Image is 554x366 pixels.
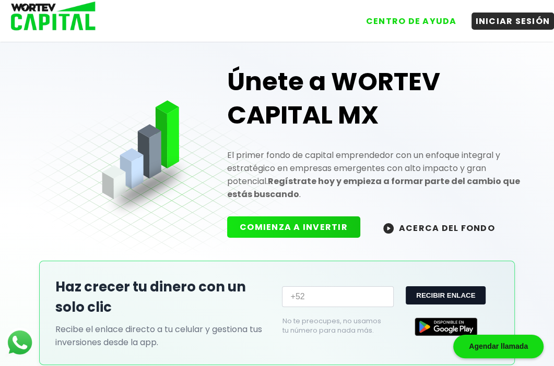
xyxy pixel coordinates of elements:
div: Agendar llamada [453,335,544,358]
img: logos_whatsapp-icon.242b2217.svg [5,328,34,357]
p: El primer fondo de capital emprendedor con un enfoque integral y estratégico en empresas emergent... [227,149,526,201]
img: wortev-capital-acerca-del-fondo [383,223,394,234]
p: No te preocupes, no usamos tu número para nada más. [282,316,387,335]
img: Google Play [415,318,477,336]
a: CENTRO DE AYUDA [351,5,461,30]
strong: Regístrate hoy y empieza a formar parte del cambio que estás buscando [227,175,520,200]
h2: Haz crecer tu dinero con un solo clic [55,277,272,318]
p: Recibe el enlace directo a tu celular y gestiona tus inversiones desde la app. [55,323,272,349]
button: CENTRO DE AYUDA [362,13,461,30]
button: RECIBIR ENLACE [406,286,486,304]
a: COMIENZA A INVERTIR [227,221,371,233]
h1: Únete a WORTEV CAPITAL MX [227,65,526,132]
button: COMIENZA A INVERTIR [227,216,360,238]
button: ACERCA DEL FONDO [371,216,508,239]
